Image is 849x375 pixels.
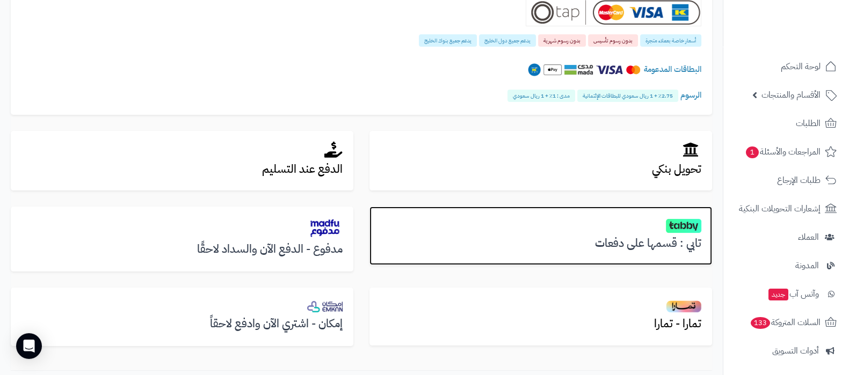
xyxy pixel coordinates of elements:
a: الطلبات [730,111,843,136]
div: Open Intercom Messenger [16,333,42,359]
a: وآتس آبجديد [730,281,843,307]
h3: تابي : قسمها على دفعات [380,237,701,249]
span: يدعم جميع دول الخليج [479,34,536,47]
span: إشعارات التحويلات البنكية [739,201,821,216]
h3: مدفوع - الدفع الآن والسداد لاحقًا [21,243,343,255]
span: بدون رسوم شهرية [538,34,586,47]
a: العملاء [730,224,843,250]
a: المدونة [730,253,843,278]
a: أدوات التسويق [730,338,843,364]
h3: إمكان - اشتري الآن وادفع لاحقاً [21,318,343,330]
span: يدعم جميع بنوك الخليج [419,34,477,47]
span: جديد [768,289,788,300]
a: لوحة التحكم [730,54,843,79]
span: البطاقات المدعومة [644,63,701,75]
span: وآتس آب [767,286,819,302]
span: الطلبات [796,116,821,131]
span: لوحة التحكم [781,59,821,74]
span: 2.75٪ + 1 ريال سعودي للبطاقات الإئتمانية [577,90,678,102]
a: إشعارات التحويلات البنكية [730,196,843,222]
span: الأقسام والمنتجات [761,87,821,102]
img: tamarapay.png [666,300,701,313]
span: المدونة [795,258,819,273]
span: السلات المتروكة [750,315,821,330]
img: emkan_bnpl.png [307,301,343,312]
a: الدفع عند التسليم [11,131,353,191]
span: أسعار خاصة بعملاء متجرة [640,34,701,47]
span: العملاء [798,230,819,245]
span: مدى : 1٪ + 1 ريال سعودي [507,90,575,102]
a: السلات المتروكة133 [730,310,843,335]
span: أدوات التسويق [772,343,819,358]
span: الرسوم [680,89,701,101]
h3: الدفع عند التسليم [21,163,343,175]
a: المراجعات والأسئلة1 [730,139,843,165]
img: tabby.png [666,219,701,233]
a: تمارا - تمارا [369,288,712,345]
a: تابي : قسمها على دفعات [369,207,712,265]
span: طلبات الإرجاع [777,173,821,188]
a: طلبات الإرجاع [730,167,843,193]
span: بدون رسوم تأسيس [588,34,638,47]
span: 133 [751,317,770,329]
span: 1 [746,146,759,158]
img: madfu.png [307,217,343,238]
a: تحويل بنكي [369,131,712,191]
h3: تحويل بنكي [380,163,701,175]
span: المراجعات والأسئلة [745,144,821,159]
h3: تمارا - تمارا [380,318,701,330]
